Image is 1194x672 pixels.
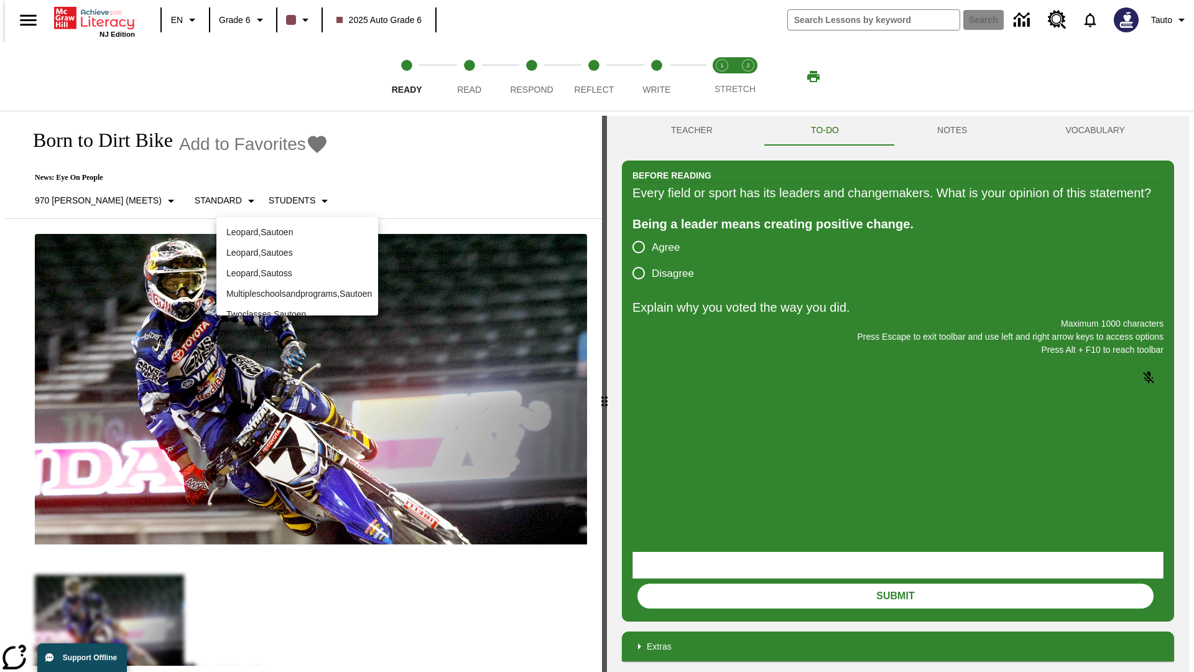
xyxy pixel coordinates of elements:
p: Twoclasses , Sautoen [226,308,368,321]
p: Leopard , Sautoss [226,267,368,280]
p: Leopard , Sautoen [226,226,368,239]
body: Explain why you voted the way you did. Maximum 1000 characters Press Alt + F10 to reach toolbar P... [5,10,182,21]
p: Multipleschoolsandprograms , Sautoen [226,287,368,301]
p: Leopard , Sautoes [226,246,368,259]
